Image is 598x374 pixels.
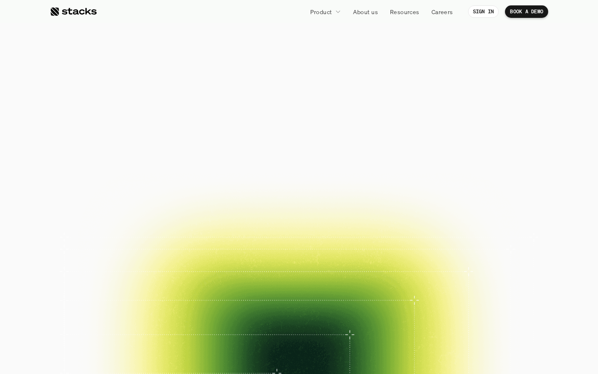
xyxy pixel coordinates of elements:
[510,9,543,15] p: BOOK A DEMO
[390,7,419,16] p: Resources
[473,9,494,15] p: SIGN IN
[310,7,332,16] p: Product
[293,177,382,197] a: EXPLORE PRODUCT
[149,58,212,93] span: The
[201,93,397,129] span: Reimagined.
[201,142,398,167] p: Close your books faster, smarter, and risk-free with Stacks, the AI tool for accounting teams.
[505,5,548,18] a: BOOK A DEMO
[306,181,368,192] p: EXPLORE PRODUCT
[426,4,458,19] a: Careers
[468,5,499,18] a: SIGN IN
[353,7,378,16] p: About us
[219,58,355,93] span: financial
[362,58,448,93] span: close.
[431,7,453,16] p: Careers
[385,4,424,19] a: Resources
[348,4,383,19] a: About us
[230,181,275,192] p: BOOK A DEMO
[216,177,289,197] a: BOOK A DEMO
